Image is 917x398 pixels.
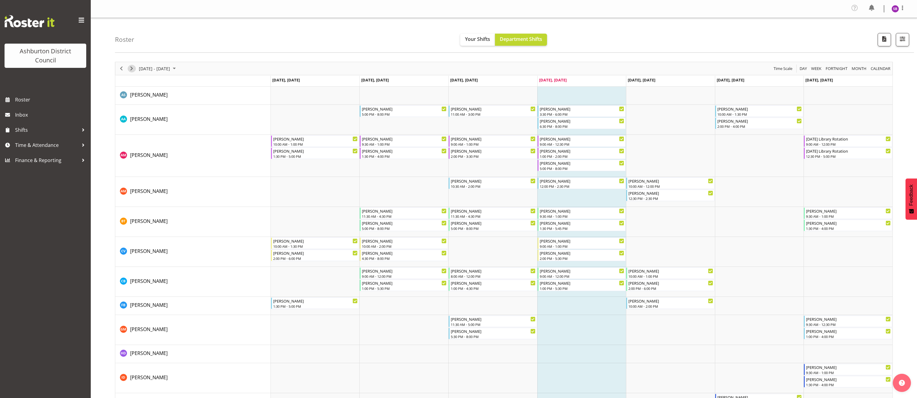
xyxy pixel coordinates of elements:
div: Isaac Dunne"s event - Isaac Dunne Begin From Sunday, September 7, 2025 at 1:30:00 PM GMT+12:00 En... [804,376,892,387]
a: [PERSON_NAME] [130,151,168,159]
div: Anna Mattson"s event - Anna Mattson Begin From Tuesday, September 2, 2025 at 1:30:00 PM GMT+12:00... [360,148,448,159]
div: Amanda Ackroyd"s event - Amanda Ackroyd Begin From Wednesday, September 3, 2025 at 11:00:00 AM GM... [449,105,537,117]
div: Carla Verberne"s event - Carla Verberne Begin From Thursday, September 4, 2025 at 9:00:00 AM GMT+... [538,237,626,249]
div: 1:00 PM - 4:00 PM [806,334,891,339]
span: Roster [15,95,88,104]
div: 5:00 PM - 8:00 PM [362,112,447,117]
div: [PERSON_NAME] [451,328,535,334]
div: 11:30 AM - 4:30 PM [362,214,447,219]
div: [PERSON_NAME] [362,148,447,154]
div: [PERSON_NAME] [273,298,358,304]
a: [PERSON_NAME] [130,187,168,195]
div: Ben Tomassetti"s event - Ben Tomassetti Begin From Sunday, September 7, 2025 at 9:30:00 AM GMT+12... [804,207,892,219]
div: [PERSON_NAME] [540,148,624,154]
div: [PERSON_NAME] [540,136,624,142]
div: [PERSON_NAME] [628,190,713,196]
td: Ben Tomassetti resource [115,207,271,237]
div: [PERSON_NAME] [362,106,447,112]
div: Ben Tomassetti"s event - Ben Tomassetti Begin From Wednesday, September 3, 2025 at 11:30:00 AM GM... [449,207,537,219]
div: Celeste Bennett"s event - Celeste Bennett Begin From Friday, September 5, 2025 at 10:00:00 AM GMT... [626,267,715,279]
span: [DATE], [DATE] [805,77,833,83]
div: Feturi Brown"s event - Feturi Brown Begin From Friday, September 5, 2025 at 10:00:00 AM GMT+12:00... [626,297,715,309]
button: Timeline Week [810,65,823,72]
span: Fortnight [825,65,848,72]
div: Anna Mattson"s event - Sunday Library Rotation Begin From Sunday, September 7, 2025 at 12:30:00 P... [804,148,892,159]
span: [PERSON_NAME] [130,218,168,224]
span: Finance & Reporting [15,156,79,165]
div: [PERSON_NAME] [628,298,713,304]
div: Carla Verberne"s event - Carla Verberne Begin From Tuesday, September 2, 2025 at 10:00:00 AM GMT+... [360,237,448,249]
span: [DATE], [DATE] [272,77,300,83]
div: Anna Mattson"s event - Anna Mattson Begin From Thursday, September 4, 2025 at 5:00:00 PM GMT+12:0... [538,160,626,171]
div: 12:30 PM - 5:00 PM [806,154,891,159]
td: Hayley Dickson resource [115,345,271,363]
div: 9:00 AM - 12:00 PM [806,142,891,147]
div: [PERSON_NAME] [451,208,535,214]
div: 2:00 PM - 6:00 PM [273,256,358,261]
span: [PERSON_NAME] [130,188,168,194]
span: Shifts [15,125,79,134]
div: Anna Mattson"s event - Anna Mattson Begin From Monday, September 1, 2025 at 10:00:00 AM GMT+12:00... [271,135,359,147]
button: Department Shifts [495,34,547,46]
span: [PERSON_NAME] [130,152,168,158]
div: 11:00 AM - 3:00 PM [451,112,535,117]
button: Filter Shifts [896,33,909,46]
div: Amanda Ackroyd"s event - Amanda Ackroyd Begin From Thursday, September 4, 2025 at 3:30:00 PM GMT+... [538,105,626,117]
div: Anna Mattson"s event - Anna Mattson Begin From Wednesday, September 3, 2025 at 2:00:00 PM GMT+12:... [449,148,537,159]
div: [PERSON_NAME] [540,160,624,166]
span: [DATE], [DATE] [628,77,655,83]
div: [PERSON_NAME] [540,238,624,244]
div: [PERSON_NAME] [362,238,447,244]
div: 9:00 AM - 12:30 PM [540,142,624,147]
a: [PERSON_NAME] [130,326,168,333]
div: [PERSON_NAME] [362,220,447,226]
div: [PERSON_NAME] [451,268,535,274]
img: help-xxl-2.png [899,380,905,386]
div: 9:00 AM - 12:00 PM [540,274,624,279]
div: Celeste Bennett"s event - Celeste Bennett Begin From Thursday, September 4, 2025 at 9:00:00 AM GM... [538,267,626,279]
div: [PERSON_NAME] [540,250,624,256]
div: 6:30 PM - 8:00 PM [540,124,624,129]
div: Celeste Bennett"s event - Celeste Bennett Begin From Friday, September 5, 2025 at 2:00:00 PM GMT+... [626,280,715,291]
div: Amanda Ackroyd"s event - Amanda Ackroyd Begin From Saturday, September 6, 2025 at 10:00:00 AM GMT... [715,105,804,117]
div: Anthea Moore"s event - Anthea Moore Begin From Friday, September 5, 2025 at 12:30:00 PM GMT+12:00... [626,190,715,201]
span: Department Shifts [500,36,542,42]
div: [PERSON_NAME] [451,136,535,142]
button: Time Scale [773,65,794,72]
div: [PERSON_NAME] [273,136,358,142]
div: 9:30 AM - 1:00 PM [806,214,891,219]
span: Your Shifts [465,36,490,42]
div: Anna Mattson"s event - Anna Mattson Begin From Wednesday, September 3, 2025 at 9:00:00 AM GMT+12:... [449,135,537,147]
div: Ben Tomassetti"s event - Ben Tomassetti Begin From Thursday, September 4, 2025 at 9:30:00 AM GMT+... [538,207,626,219]
span: [DATE] - [DATE] [138,65,171,72]
div: [PERSON_NAME] [451,280,535,286]
div: [DATE] Library Rotation [806,136,891,142]
div: 9:30 AM - 1:00 PM [806,370,891,375]
div: [PERSON_NAME] [273,148,358,154]
div: [PERSON_NAME] [451,178,535,184]
span: [DATE], [DATE] [450,77,478,83]
div: 1:30 PM - 4:00 PM [806,226,891,231]
div: [PERSON_NAME] [628,280,713,286]
div: 1:30 PM - 5:45 PM [540,226,624,231]
a: [PERSON_NAME] [130,301,168,309]
div: Celeste Bennett"s event - Celeste Bennett Begin From Wednesday, September 3, 2025 at 1:00:00 PM G... [449,280,537,291]
div: 2:00 PM - 3:30 PM [451,154,535,159]
div: Ashburton District Council [11,47,80,65]
div: 12:30 PM - 2:30 PM [628,196,713,201]
img: Rosterit website logo [5,15,54,27]
div: 8:00 AM - 12:00 PM [451,274,535,279]
div: 1:00 PM - 5:30 PM [540,286,624,291]
div: Anna Mattson"s event - Anna Mattson Begin From Monday, September 1, 2025 at 1:30:00 PM GMT+12:00 ... [271,148,359,159]
button: September 01 - 07, 2025 [138,65,178,72]
div: [PERSON_NAME] [540,178,624,184]
div: 5:00 PM - 8:00 PM [362,226,447,231]
div: 1:00 PM - 5:30 PM [362,286,447,291]
button: Feedback - Show survey [906,178,917,220]
a: [PERSON_NAME] [130,350,168,357]
div: [PERSON_NAME] [806,316,891,322]
div: [PERSON_NAME] [806,376,891,382]
div: Anna Mattson"s event - Sunday Library Rotation Begin From Sunday, September 7, 2025 at 9:00:00 AM... [804,135,892,147]
div: [PERSON_NAME] [362,208,447,214]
